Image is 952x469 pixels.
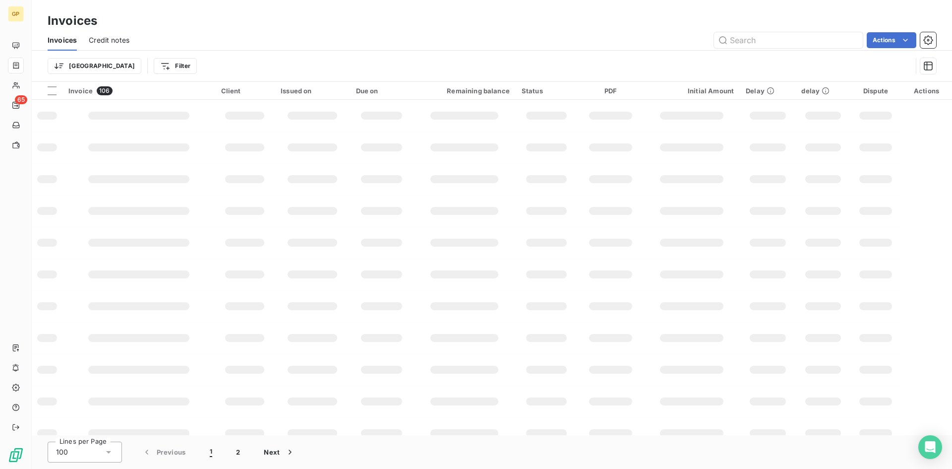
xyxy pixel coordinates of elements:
[522,87,572,95] div: Status
[89,35,129,45] span: Credit notes
[224,442,252,463] button: 2
[746,87,789,95] div: Delay
[198,442,224,463] button: 1
[8,447,24,463] img: Logo LeanPay
[68,87,93,95] span: Invoice
[419,87,510,95] div: Remaining balance
[8,6,24,22] div: GP
[907,87,946,95] div: Actions
[356,87,408,95] div: Due on
[48,12,97,30] h3: Invoices
[130,442,198,463] button: Previous
[714,32,863,48] input: Search
[584,87,638,95] div: PDF
[281,87,344,95] div: Issued on
[221,87,269,95] div: Client
[801,87,844,95] div: delay
[867,32,916,48] button: Actions
[48,35,77,45] span: Invoices
[918,435,942,459] div: Open Intercom Messenger
[252,442,306,463] button: Next
[8,97,23,113] a: 65
[154,58,197,74] button: Filter
[210,447,212,457] span: 1
[15,95,27,104] span: 65
[56,447,68,457] span: 100
[48,58,141,74] button: [GEOGRAPHIC_DATA]
[856,87,895,95] div: Dispute
[97,86,112,95] span: 106
[650,87,734,95] div: Initial Amount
